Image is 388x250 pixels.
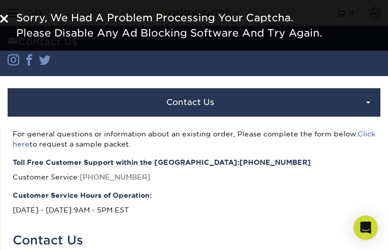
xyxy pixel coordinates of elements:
p: 9AM - 5PM EST [13,190,376,215]
p: Customer Service: [13,157,376,182]
strong: Toll Free Customer Support within the [GEOGRAPHIC_DATA]: [13,157,376,167]
h1: Contact Us [13,233,376,248]
a: Contact Us [8,88,380,117]
span: Sorry, We Had A Problem Processing Your Captcha. Please Disable Any Ad Blocking Software And Try ... [16,12,322,39]
strong: Customer Service Hours of Operation: [13,190,376,200]
div: Open Intercom Messenger [354,216,378,240]
span: [DATE] - [DATE]: [13,206,74,214]
a: [PHONE_NUMBER] [239,158,311,166]
p: For general questions or information about an existing order, Please complete the form below. to ... [13,129,376,150]
a: [PHONE_NUMBER] [80,173,150,181]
